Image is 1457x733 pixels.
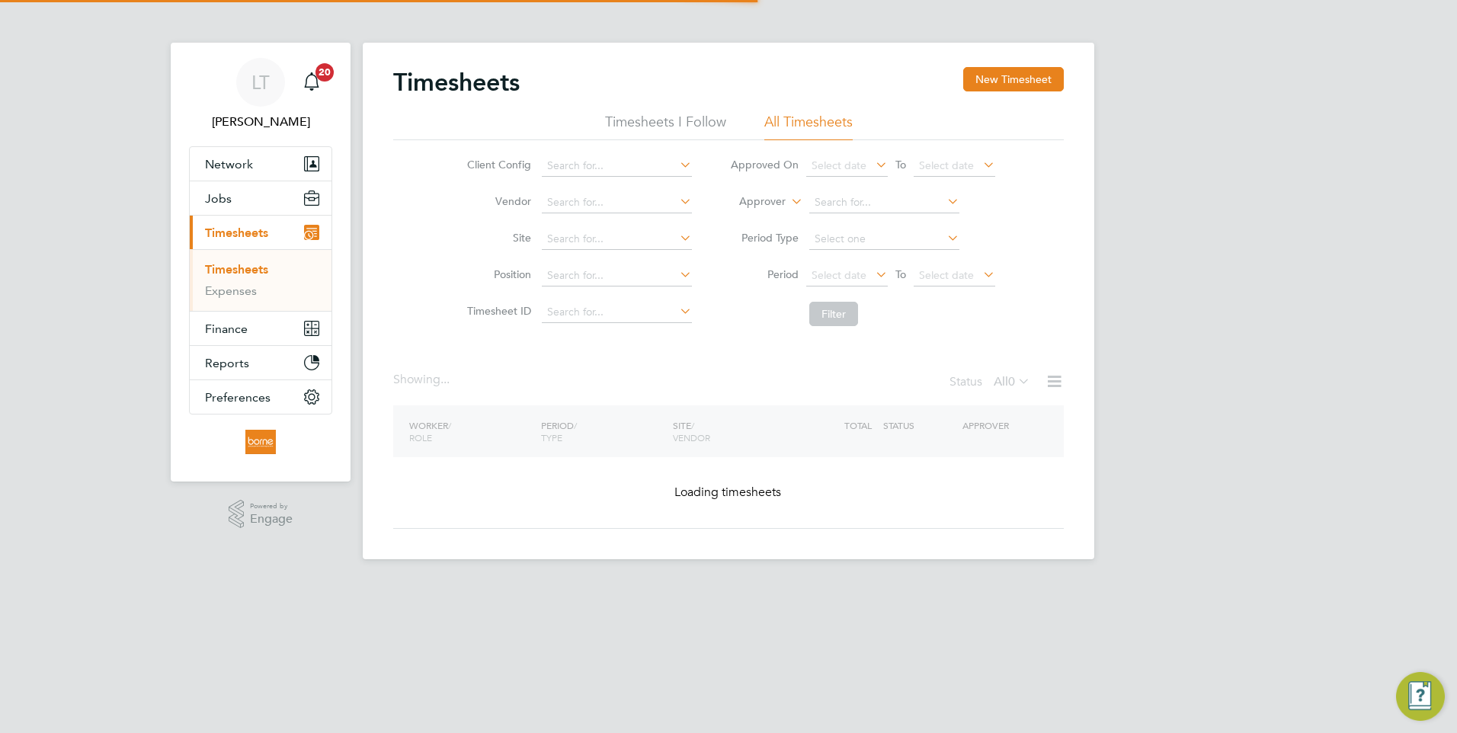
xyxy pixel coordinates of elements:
[190,249,331,311] div: Timesheets
[205,191,232,206] span: Jobs
[205,322,248,336] span: Finance
[717,194,786,210] label: Approver
[764,113,853,140] li: All Timesheets
[189,430,332,454] a: Go to home page
[190,181,331,215] button: Jobs
[190,147,331,181] button: Network
[812,268,866,282] span: Select date
[250,513,293,526] span: Engage
[919,268,974,282] span: Select date
[891,155,911,174] span: To
[171,43,351,482] nav: Main navigation
[296,58,327,107] a: 20
[251,72,270,92] span: LT
[730,158,799,171] label: Approved On
[809,192,959,213] input: Search for...
[542,155,692,177] input: Search for...
[245,430,275,454] img: borneltd-logo-retina.png
[919,158,974,172] span: Select date
[189,58,332,131] a: LT[PERSON_NAME]
[205,356,249,370] span: Reports
[963,67,1064,91] button: New Timesheet
[994,374,1030,389] label: All
[730,231,799,245] label: Period Type
[205,226,268,240] span: Timesheets
[393,372,453,388] div: Showing
[205,262,268,277] a: Timesheets
[812,158,866,172] span: Select date
[463,231,531,245] label: Site
[605,113,726,140] li: Timesheets I Follow
[542,192,692,213] input: Search for...
[809,302,858,326] button: Filter
[189,113,332,131] span: Luana Tarniceru
[949,372,1033,393] div: Status
[542,302,692,323] input: Search for...
[463,267,531,281] label: Position
[1396,672,1445,721] button: Engage Resource Center
[1008,374,1015,389] span: 0
[542,265,692,286] input: Search for...
[809,229,959,250] input: Select one
[190,312,331,345] button: Finance
[205,390,271,405] span: Preferences
[463,158,531,171] label: Client Config
[542,229,692,250] input: Search for...
[190,380,331,414] button: Preferences
[205,157,253,171] span: Network
[250,500,293,513] span: Powered by
[190,346,331,379] button: Reports
[463,194,531,208] label: Vendor
[205,283,257,298] a: Expenses
[229,500,293,529] a: Powered byEngage
[891,264,911,284] span: To
[190,216,331,249] button: Timesheets
[463,304,531,318] label: Timesheet ID
[730,267,799,281] label: Period
[315,63,334,82] span: 20
[440,372,450,387] span: ...
[393,67,520,98] h2: Timesheets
